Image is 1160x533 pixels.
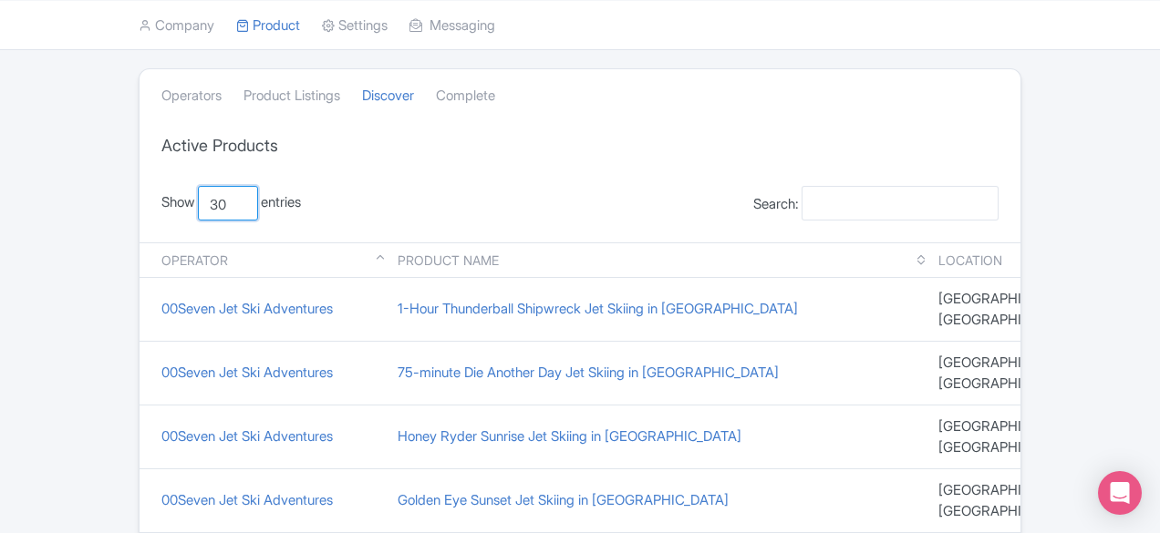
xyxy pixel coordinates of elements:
a: Honey Ryder Sunrise Jet Skiing in [GEOGRAPHIC_DATA] [398,427,741,445]
label: Show entries [161,186,301,220]
a: 00Seven Jet Ski Adventures [161,300,333,317]
a: 00Seven Jet Ski Adventures [161,427,333,445]
a: Golden Eye Sunset Jet Skiing in [GEOGRAPHIC_DATA] [398,491,729,508]
th: Operator: activate to sort column descending [140,243,387,278]
select: Showentries [198,186,258,220]
td: [GEOGRAPHIC_DATA], [GEOGRAPHIC_DATA] [927,278,1123,342]
label: Search: [753,186,999,220]
td: [GEOGRAPHIC_DATA], [GEOGRAPHIC_DATA] [927,405,1123,469]
input: Search: [802,186,999,220]
td: [GEOGRAPHIC_DATA], [GEOGRAPHIC_DATA] [927,469,1123,533]
div: Open Intercom Messenger [1098,471,1142,515]
a: Discover [362,71,414,121]
a: 1-Hour Thunderball Shipwreck Jet Skiing in [GEOGRAPHIC_DATA] [398,300,798,317]
a: 00Seven Jet Ski Adventures [161,364,333,381]
a: 00Seven Jet Ski Adventures [161,491,333,508]
h3: Active Products [161,136,278,156]
a: Operators [161,71,222,121]
th: Location: activate to sort column ascending [927,243,1123,278]
a: Complete [436,71,495,121]
td: [GEOGRAPHIC_DATA], [GEOGRAPHIC_DATA] [927,342,1123,405]
a: Product Listings [243,71,340,121]
a: 75-minute Die Another Day Jet Skiing in [GEOGRAPHIC_DATA] [398,364,779,381]
th: Product name: activate to sort column ascending [387,243,927,278]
